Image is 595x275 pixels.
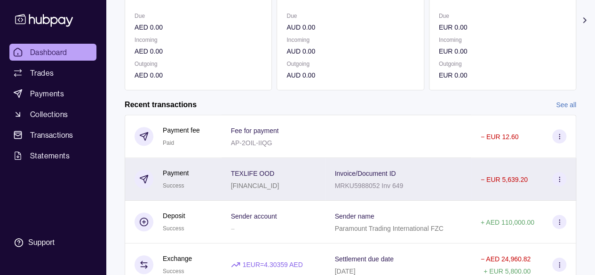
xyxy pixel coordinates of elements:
span: Success [163,268,184,275]
p: Payment fee [163,125,200,135]
p: AED 0.00 [135,22,262,32]
span: Collections [30,109,68,120]
p: Payment [163,168,189,178]
p: Incoming [439,35,566,45]
p: + EUR 5,800.00 [484,267,531,275]
p: Incoming [286,35,414,45]
p: AUD 0.00 [286,22,414,32]
p: EUR 0.00 [439,22,566,32]
p: − EUR 12.60 [481,133,519,141]
a: Statements [9,147,96,164]
p: AUD 0.00 [286,46,414,56]
p: + AED 110,000.00 [481,219,534,226]
span: Transactions [30,129,73,141]
p: Sender name [334,212,374,220]
p: Exchange [163,253,192,264]
p: Sender account [231,212,277,220]
h2: Recent transactions [125,100,197,110]
a: Trades [9,64,96,81]
p: AED 0.00 [135,46,262,56]
p: Paramount Trading International FZC [334,225,443,232]
p: Outgoing [439,59,566,69]
span: Paid [163,140,174,146]
a: Support [9,233,96,252]
span: Dashboard [30,47,67,58]
p: EUR 0.00 [439,70,566,80]
p: Fee for payment [231,127,279,134]
p: AUD 0.00 [286,70,414,80]
p: [FINANCIAL_ID] [231,182,279,189]
a: Transactions [9,126,96,143]
p: Outgoing [286,59,414,69]
p: Settlement due date [334,255,393,263]
p: AED 0.00 [135,70,262,80]
p: MRKU5988052 Inv 649 [334,182,403,189]
span: Success [163,182,184,189]
span: Statements [30,150,70,161]
p: Due [135,11,262,21]
p: EUR 0.00 [439,46,566,56]
div: Support [28,237,55,248]
p: − AED 24,960.82 [481,255,531,263]
p: 1 EUR = 4.30359 AED [243,259,303,270]
p: AP-2OIL-IIQG [231,139,272,147]
p: – [231,225,235,232]
p: TEXLIFE OOD [231,170,275,177]
a: See all [556,100,576,110]
a: Dashboard [9,44,96,61]
span: Trades [30,67,54,79]
p: Due [286,11,414,21]
a: Collections [9,106,96,123]
span: Success [163,225,184,232]
a: Payments [9,85,96,102]
span: Payments [30,88,64,99]
p: Due [439,11,566,21]
p: [DATE] [334,267,355,275]
p: Deposit [163,211,185,221]
p: − EUR 5,639.20 [481,176,528,183]
p: Invoice/Document ID [334,170,396,177]
p: Incoming [135,35,262,45]
p: Outgoing [135,59,262,69]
